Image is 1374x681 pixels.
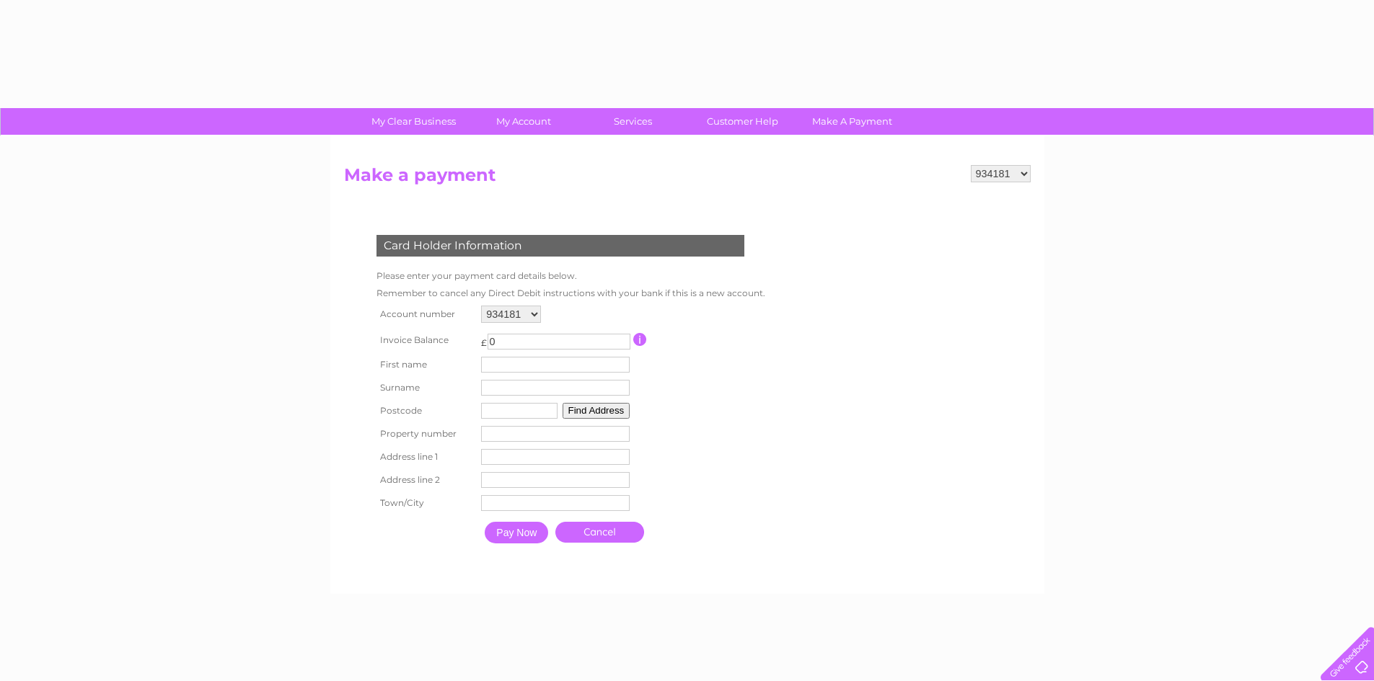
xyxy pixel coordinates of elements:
th: Postcode [373,399,478,422]
div: Card Holder Information [376,235,744,257]
input: Pay Now [485,522,548,543]
th: Surname [373,376,478,399]
th: Account number [373,302,478,326]
td: £ [481,330,487,348]
th: Invoice Balance [373,326,478,353]
input: Information [633,333,647,346]
td: Remember to cancel any Direct Debit instructions with your bank if this is a new account. [373,285,769,302]
th: Property number [373,422,478,445]
a: Make A Payment [793,108,912,135]
button: Find Address [563,403,630,419]
h2: Make a payment [344,165,1031,192]
th: Address line 1 [373,445,478,468]
td: Please enter your payment card details below. [373,267,769,285]
a: Services [573,108,692,135]
a: My Clear Business [354,108,473,135]
a: My Account [464,108,583,135]
a: Customer Help [683,108,802,135]
th: First name [373,353,478,376]
th: Address line 2 [373,468,478,491]
a: Cancel [555,522,644,543]
th: Town/City [373,491,478,515]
